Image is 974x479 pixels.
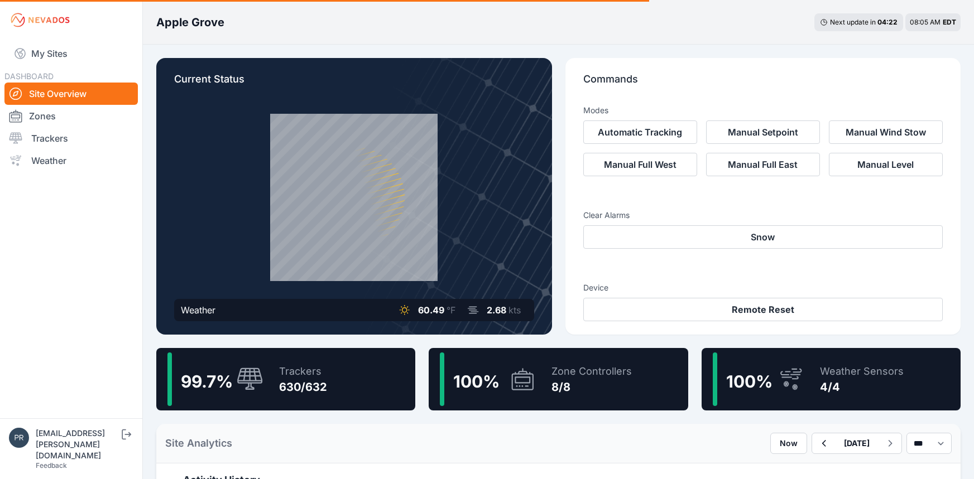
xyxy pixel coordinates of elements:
[835,433,879,453] button: [DATE]
[830,18,876,26] span: Next update in
[829,153,943,176] button: Manual Level
[156,8,224,37] nav: Breadcrumb
[702,348,961,410] a: 100%Weather Sensors4/4
[910,18,941,26] span: 08:05 AM
[583,298,943,321] button: Remote Reset
[583,282,943,293] h3: Device
[583,120,697,144] button: Automatic Tracking
[487,304,506,316] span: 2.68
[418,304,444,316] span: 60.49
[877,18,898,27] div: 04 : 22
[279,364,327,379] div: Trackers
[726,371,773,391] span: 100 %
[279,379,327,395] div: 630/632
[447,304,455,316] span: °F
[583,210,943,221] h3: Clear Alarms
[4,71,54,81] span: DASHBOARD
[943,18,956,26] span: EDT
[583,153,697,176] button: Manual Full West
[770,433,807,454] button: Now
[551,364,632,379] div: Zone Controllers
[706,153,820,176] button: Manual Full East
[4,105,138,127] a: Zones
[36,428,119,461] div: [EMAIL_ADDRESS][PERSON_NAME][DOMAIN_NAME]
[429,348,688,410] a: 100%Zone Controllers8/8
[508,304,521,316] span: kts
[156,348,415,410] a: 99.7%Trackers630/632
[181,371,233,391] span: 99.7 %
[165,436,232,451] h2: Site Analytics
[829,120,943,144] button: Manual Wind Stow
[820,379,904,395] div: 4/4
[706,120,820,144] button: Manual Setpoint
[583,225,943,249] button: Snow
[4,127,138,149] a: Trackers
[583,105,608,116] h3: Modes
[820,364,904,379] div: Weather Sensors
[4,40,138,67] a: My Sites
[174,71,534,96] p: Current Status
[453,371,500,391] span: 100 %
[181,303,215,317] div: Weather
[9,428,29,448] img: przemyslaw.szewczyk@energix-group.com
[4,83,138,105] a: Site Overview
[36,461,67,470] a: Feedback
[4,149,138,172] a: Weather
[156,14,224,30] h3: Apple Grove
[551,379,632,395] div: 8/8
[9,11,71,29] img: Nevados
[583,71,943,96] p: Commands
